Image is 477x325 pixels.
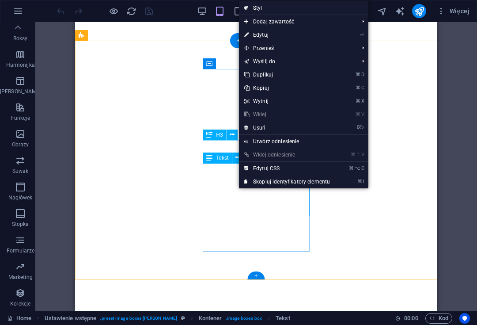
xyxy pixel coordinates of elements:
button: text_generator [394,6,405,16]
i: V [361,152,364,157]
i: Przeładuj stronę [126,6,136,16]
a: Kliknij, aby anulować zaznaczenie. Kliknij dwukrotnie, aby otworzyć Strony [7,313,31,324]
span: . preset-image-boxes-[PERSON_NAME] [100,313,177,324]
p: Stopka [12,221,29,228]
button: navigator [377,6,387,16]
span: . image-boxes-box [226,313,262,324]
span: Tekst [216,155,228,161]
i: Ten element jest konfigurowalnym ustawieniem wstępnym [181,316,185,321]
p: Nagłówek [8,194,33,201]
p: Obrazy [12,141,29,148]
button: Więcej [433,4,473,18]
i: ⏎ [360,32,364,38]
div: + [247,271,265,279]
span: Przenieś [239,42,355,55]
i: C [361,165,364,171]
p: Harmonijka [6,61,35,69]
i: ⌥ [355,165,360,171]
button: publish [412,4,426,18]
a: ⌘DDuplikuj [239,68,335,81]
a: ⌘ISkopiuj identyfikatory elementu [239,175,335,188]
i: ⌘ [356,98,360,104]
span: Kliknij, aby zaznaczyć. Kliknij dwukrotnie, aby edytować [199,313,222,324]
p: Suwak [12,168,29,175]
nav: breadcrumb [45,313,290,324]
i: D [361,72,364,77]
i: ⌘ [349,165,354,171]
i: ⌘ [356,85,360,91]
span: Kliknij, aby zaznaczyć. Kliknij dwukrotnie, aby edytować [45,313,97,324]
i: ⌘ [356,111,360,117]
button: Usercentrics [459,313,470,324]
a: ⌘CKopiuj [239,81,335,95]
h6: Czas sesji [395,313,418,324]
span: Kod [429,313,448,324]
p: Funkcje [11,115,30,122]
span: H3 [216,132,223,138]
i: C [361,85,364,91]
a: ⌦Usuń [239,121,335,134]
span: Dodaj zawartość [239,15,355,28]
p: Boksy [13,35,28,42]
i: ⌦ [357,125,364,130]
a: Utwórz odniesienie [239,135,368,148]
p: Marketing [8,274,33,281]
i: ⇧ [356,152,360,157]
p: Kolekcje [10,300,30,307]
i: ⌘ [351,152,356,157]
button: Kliknij tutaj, aby wyjść z trybu podglądu i kontynuować edycję [108,6,119,16]
span: 00 00 [404,313,418,324]
a: Wyślij do [239,55,355,68]
i: AI Writer [395,6,405,16]
span: Kliknij, aby zaznaczyć. Kliknij dwukrotnie, aby edytować [276,313,290,324]
button: reload [126,6,136,16]
span: : [410,315,412,321]
a: ⏎Edytuj [239,28,335,42]
i: ⌘ [356,72,360,77]
a: ⌘XWytnij [239,95,335,108]
div: + Dodaj sekcję [230,33,282,48]
a: ⌘⇧VWklej odniesienie [239,148,335,161]
i: Nawigator [377,6,387,16]
a: ⌘⌥CEdytuj CSS [239,162,335,175]
i: X [361,98,364,104]
i: ⌘ [357,179,362,184]
a: Styl [239,1,368,15]
button: Kod [425,313,452,324]
span: Więcej [437,7,469,15]
a: ⌘VWklej [239,108,335,121]
i: V [361,111,364,117]
i: Opublikuj [414,6,424,16]
p: Formularze [7,247,34,254]
i: I [363,179,364,184]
